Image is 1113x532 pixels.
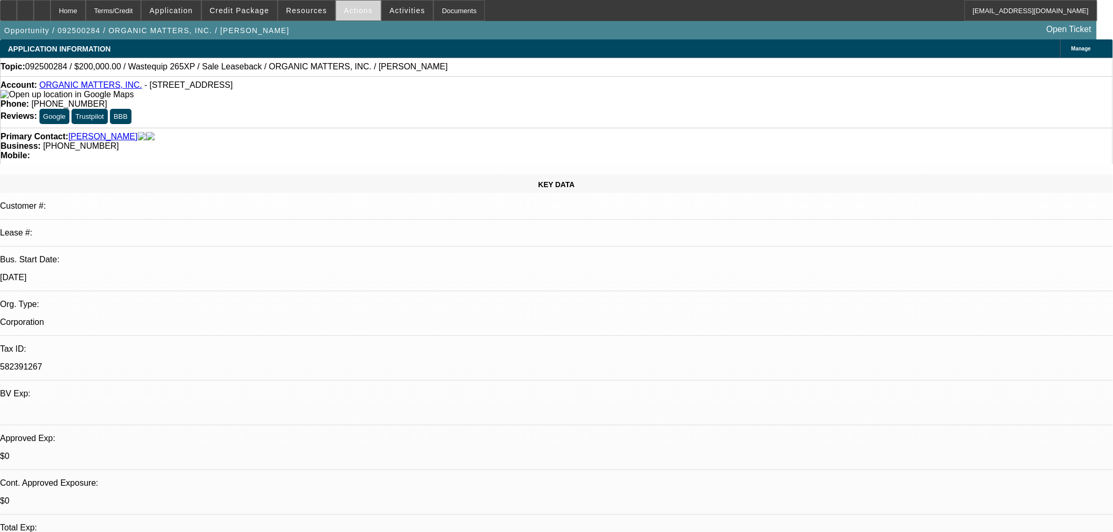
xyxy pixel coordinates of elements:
[149,6,193,15] span: Application
[344,6,373,15] span: Actions
[1,90,134,99] a: View Google Maps
[336,1,381,21] button: Actions
[4,26,289,35] span: Opportunity / 092500284 / ORGANIC MATTERS, INC. / [PERSON_NAME]
[382,1,433,21] button: Activities
[1,111,37,120] strong: Reviews:
[278,1,335,21] button: Resources
[1,141,41,150] strong: Business:
[1,80,37,89] strong: Account:
[146,132,155,141] img: linkedin-icon.png
[72,109,107,124] button: Trustpilot
[110,109,131,124] button: BBB
[538,180,574,189] span: KEY DATA
[390,6,426,15] span: Activities
[39,109,69,124] button: Google
[286,6,327,15] span: Resources
[1,151,30,160] strong: Mobile:
[1071,46,1091,52] span: Manage
[210,6,269,15] span: Credit Package
[68,132,138,141] a: [PERSON_NAME]
[1,62,25,71] strong: Topic:
[138,132,146,141] img: facebook-icon.png
[1,90,134,99] img: Open up location in Google Maps
[43,141,119,150] span: [PHONE_NUMBER]
[202,1,277,21] button: Credit Package
[141,1,200,21] button: Application
[39,80,142,89] a: ORGANIC MATTERS, INC.
[1,99,29,108] strong: Phone:
[32,99,107,108] span: [PHONE_NUMBER]
[1,132,68,141] strong: Primary Contact:
[145,80,233,89] span: - [STREET_ADDRESS]
[25,62,448,71] span: 092500284 / $200,000.00 / Wastequip 265XP / Sale Leaseback / ORGANIC MATTERS, INC. / [PERSON_NAME]
[8,45,110,53] span: APPLICATION INFORMATION
[1043,21,1096,38] a: Open Ticket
